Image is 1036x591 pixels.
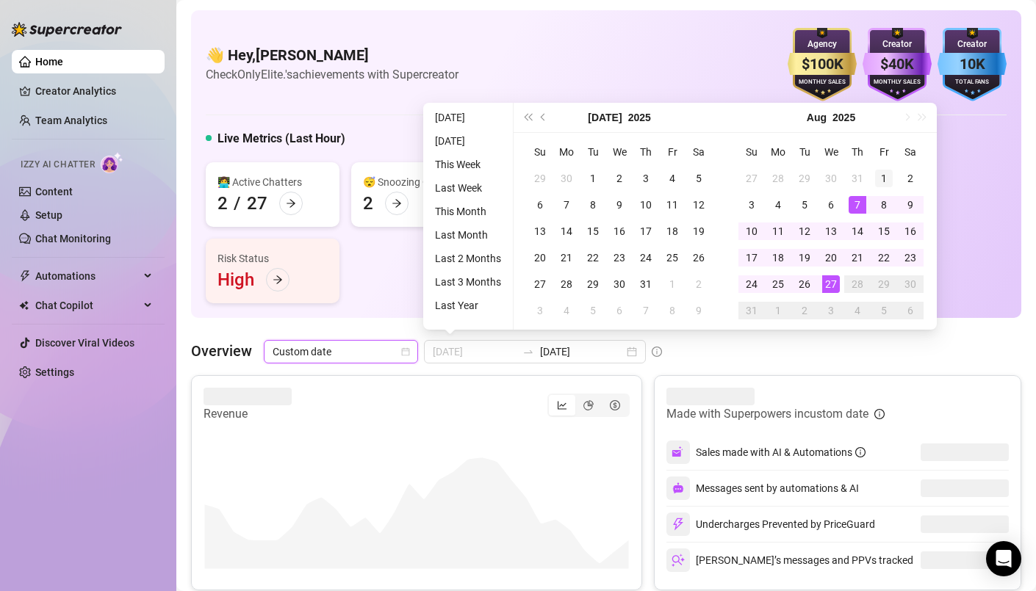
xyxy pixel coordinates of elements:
div: 29 [531,170,549,187]
td: 2025-08-23 [897,244,924,271]
td: 2025-08-06 [818,192,844,218]
div: Agency [788,37,857,51]
td: 2025-08-02 [897,165,924,192]
div: 16 [902,222,919,240]
div: 28 [769,170,787,187]
td: 2025-08-18 [765,244,791,271]
td: 2025-08-01 [659,271,686,297]
td: 2025-07-27 [738,165,765,192]
img: gold-badge-CigiZidd.svg [788,28,857,101]
td: 2025-07-08 [580,192,606,218]
div: 9 [690,302,708,319]
div: 12 [690,196,708,214]
th: Su [527,139,553,165]
td: 2025-08-14 [844,218,871,244]
button: Choose a month [588,103,622,132]
div: 3 [822,302,840,319]
td: 2025-08-25 [765,271,791,297]
td: 2025-08-01 [871,165,897,192]
div: 11 [769,222,787,240]
input: Start date [433,344,517,360]
div: 3 [531,302,549,319]
div: 5 [875,302,893,319]
th: We [606,139,633,165]
td: 2025-07-17 [633,218,659,244]
td: 2025-07-31 [633,271,659,297]
a: Content [35,186,73,197]
a: Creator Analytics [35,79,153,103]
td: 2025-07-14 [553,218,580,244]
a: Discover Viral Videos [35,337,134,349]
td: 2025-08-08 [659,297,686,324]
th: Tu [580,139,606,165]
th: Sa [897,139,924,165]
div: 13 [822,222,840,240]
td: 2025-08-16 [897,218,924,244]
td: 2025-08-26 [791,271,818,297]
td: 2025-08-15 [871,218,897,244]
td: 2025-08-29 [871,271,897,297]
div: 13 [531,222,549,240]
th: We [818,139,844,165]
td: 2025-07-24 [633,244,659,271]
div: 30 [558,170,575,187]
img: svg%3e [672,518,685,531]
td: 2025-07-03 [633,165,659,192]
div: 31 [743,302,760,319]
div: Monthly Sales [788,78,857,87]
li: Last 2 Months [429,250,507,267]
td: 2025-08-11 [765,218,791,244]
td: 2025-09-06 [897,297,924,324]
div: 15 [875,222,893,240]
th: Fr [659,139,686,165]
td: 2025-07-21 [553,244,580,271]
td: 2025-09-05 [871,297,897,324]
div: 4 [663,170,681,187]
article: Revenue [204,405,292,423]
div: 5 [584,302,602,319]
span: thunderbolt [19,270,31,282]
div: 4 [849,302,866,319]
div: 17 [743,249,760,267]
div: 24 [743,275,760,293]
div: 29 [796,170,813,187]
span: dollar-circle [610,400,620,410]
li: [DATE] [429,109,507,126]
div: Monthly Sales [863,78,932,87]
a: Setup [35,209,62,221]
td: 2025-07-16 [606,218,633,244]
div: 2 [902,170,919,187]
span: arrow-right [392,198,402,209]
td: 2025-08-05 [580,297,606,324]
div: 15 [584,222,602,240]
button: Last year (Control + left) [519,103,536,132]
div: 16 [611,222,628,240]
div: 24 [637,249,655,267]
td: 2025-07-02 [606,165,633,192]
td: 2025-07-19 [686,218,712,244]
button: Choose a month [807,103,827,132]
div: 9 [611,196,628,214]
img: AI Chatter [101,152,123,173]
td: 2025-07-29 [791,165,818,192]
div: 2 [690,275,708,293]
span: calendar [401,347,410,356]
div: 25 [663,249,681,267]
div: 👩‍💻 Active Chatters [217,174,328,190]
td: 2025-07-22 [580,244,606,271]
img: svg%3e [672,446,685,459]
th: Fr [871,139,897,165]
td: 2025-08-02 [686,271,712,297]
div: Total Fans [938,78,1007,87]
td: 2025-07-30 [606,271,633,297]
img: svg%3e [672,482,684,494]
li: Last Week [429,179,507,197]
td: 2025-07-27 [527,271,553,297]
td: 2025-07-12 [686,192,712,218]
td: 2025-07-31 [844,165,871,192]
div: 21 [849,249,866,267]
td: 2025-07-09 [606,192,633,218]
article: Overview [191,340,252,362]
div: 19 [690,222,708,240]
td: 2025-07-20 [527,244,553,271]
